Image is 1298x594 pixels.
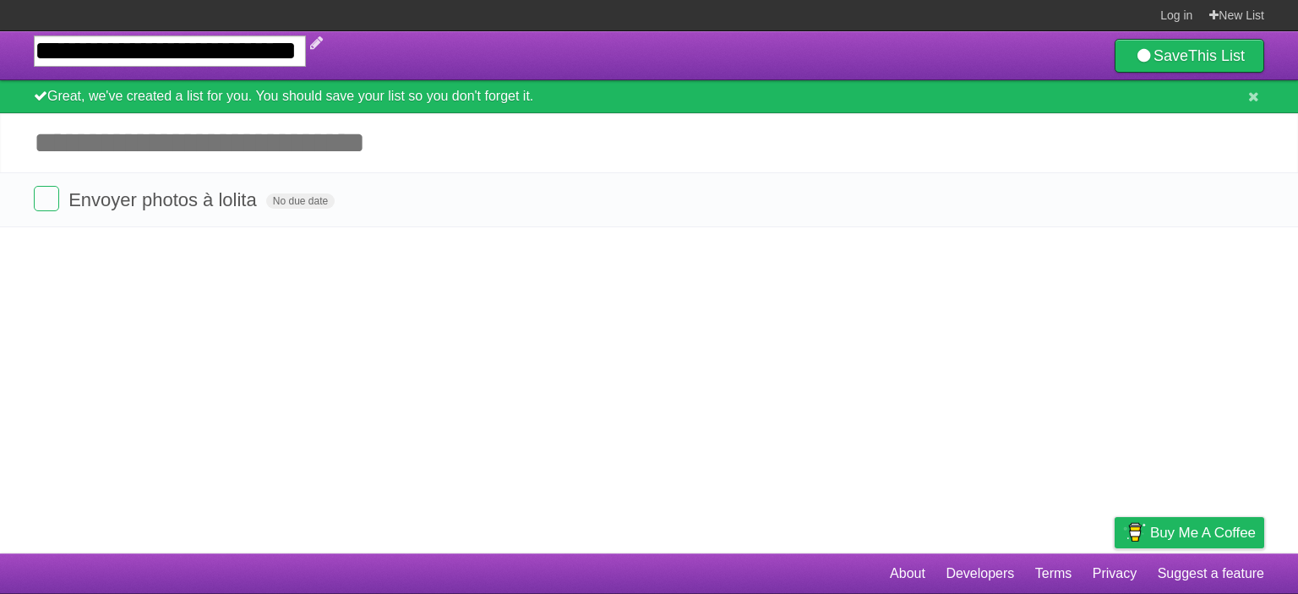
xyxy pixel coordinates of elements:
a: Developers [946,558,1014,590]
span: No due date [266,193,335,209]
a: Suggest a feature [1158,558,1264,590]
span: Buy me a coffee [1150,518,1256,548]
a: Terms [1035,558,1072,590]
b: This List [1188,47,1245,64]
a: About [890,558,925,590]
label: Done [34,186,59,211]
a: Privacy [1093,558,1137,590]
img: Buy me a coffee [1123,518,1146,547]
span: Envoyer photos à lolita [68,189,261,210]
a: SaveThis List [1115,39,1264,73]
a: Buy me a coffee [1115,517,1264,548]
